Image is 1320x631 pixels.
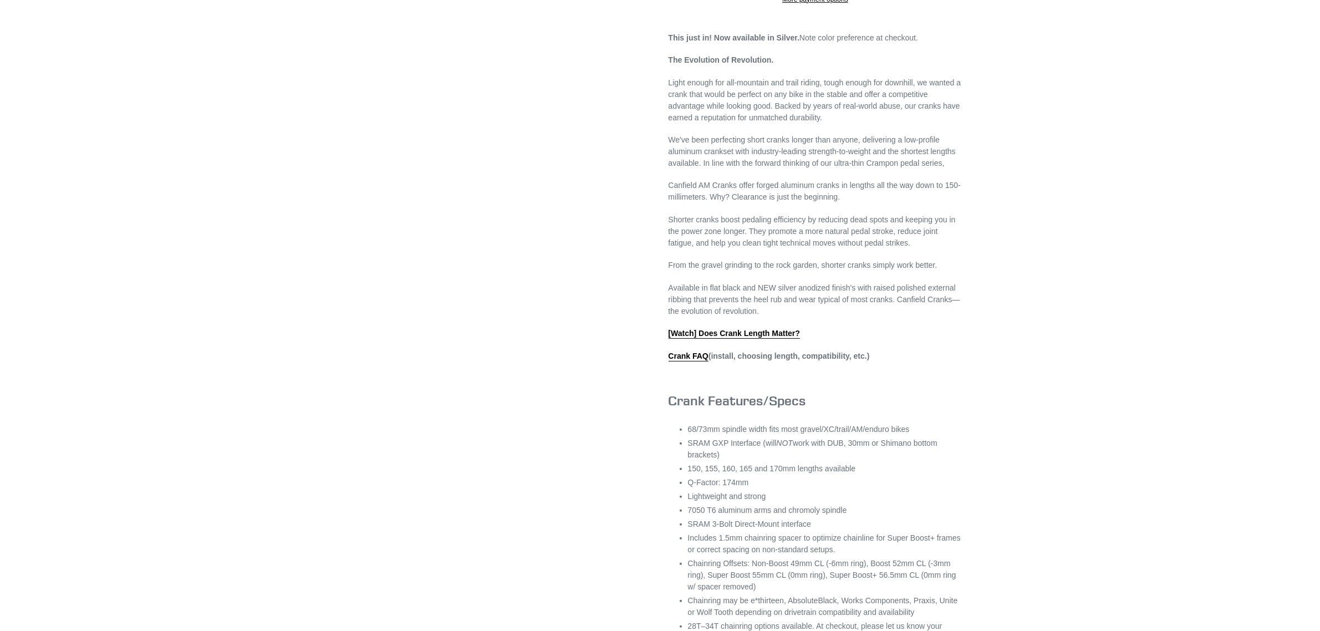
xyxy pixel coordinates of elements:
p: Shorter cranks boost pedaling efficiency by reducing dead spots and keeping you in the power zone... [669,214,962,249]
p: Note color preference at checkout. [669,32,962,44]
li: 7050 T6 aluminum arms and chromoly spindle [688,505,962,516]
li: 68/73mm spindle width fits most gravel/XC/trail/AM/enduro bikes [688,424,962,435]
p: We've been perfecting short cranks longer than anyone, delivering a low-profile aluminum crankset... [669,134,962,169]
p: From the gravel grinding to the rock garden, shorter cranks simply work better. [669,259,962,271]
li: 150, 155, 160, 165 and 170mm lengths available [688,463,962,475]
a: Crank FAQ [669,352,709,362]
p: Canfield AM Cranks offer forged aluminum cranks in lengths all the way down to 150-millimeters. W... [669,180,962,203]
strong: This just in! Now available in Silver. [669,33,800,42]
h3: Crank Features/Specs [669,393,962,409]
li: Q-Factor: 174mm [688,477,962,488]
em: NOT [777,439,793,447]
strong: (install, choosing length, compatibility, etc.) [669,352,870,362]
li: SRAM GXP Interface (will work with DUB, 30mm or Shimano bottom brackets) [688,437,962,461]
li: Chainring may be e*thirteen, AbsoluteBlack, Works Components, Praxis, Unite or Wolf Tooth dependi... [688,595,962,618]
li: Chainring Offsets: Non-Boost 49mm CL (-6mm ring), Boost 52mm CL (-3mm ring), Super Boost 55mm CL ... [688,558,962,593]
li: Lightweight and strong [688,491,962,502]
a: [Watch] Does Crank Length Matter? [669,329,801,339]
li: SRAM 3-Bolt Direct-Mount interface [688,518,962,530]
strong: The Evolution of Revolution. [669,55,774,64]
p: Available in flat black and NEW silver anodized finish's with raised polished external ribbing th... [669,282,962,317]
p: Light enough for all-mountain and trail riding, tough enough for downhill, we wanted a crank that... [669,77,962,124]
li: Includes 1.5mm chainring spacer to optimize chainline for Super Boost+ frames or correct spacing ... [688,532,962,556]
